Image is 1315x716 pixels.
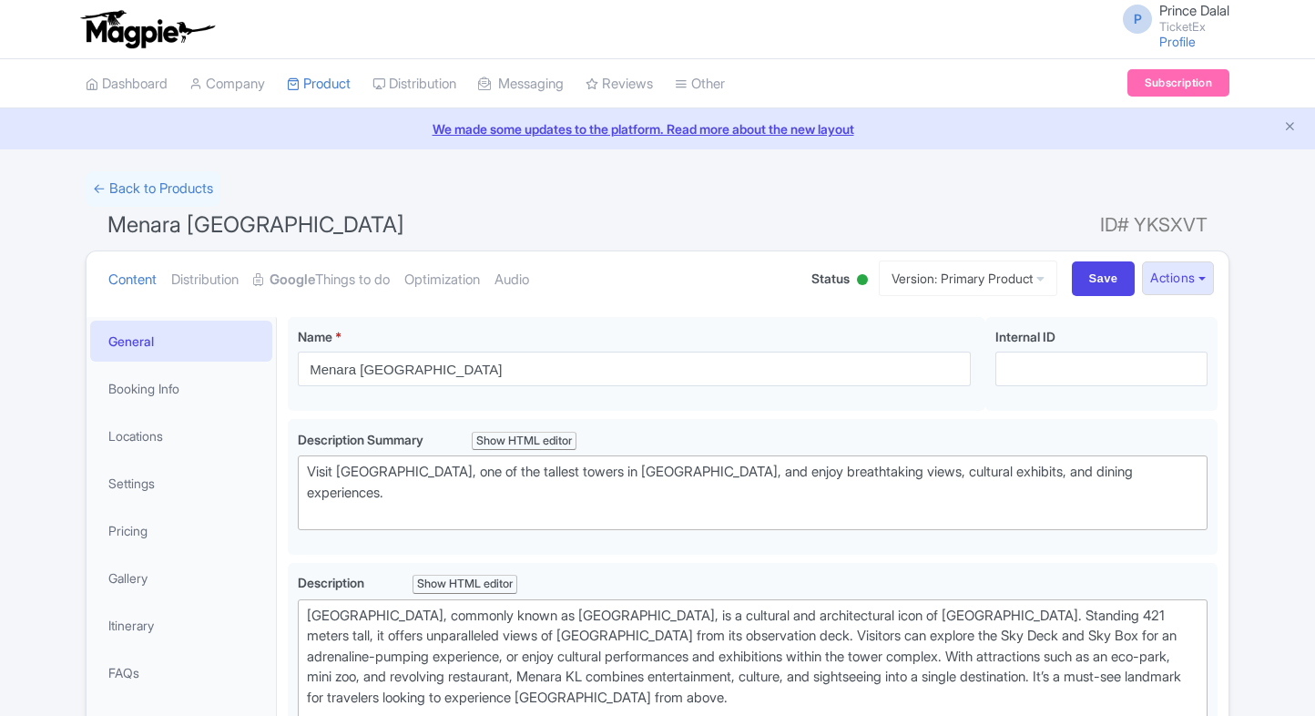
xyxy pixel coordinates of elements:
[90,557,272,598] a: Gallery
[90,415,272,456] a: Locations
[90,321,272,362] a: General
[90,510,272,551] a: Pricing
[107,211,404,238] span: Menara [GEOGRAPHIC_DATA]
[90,605,272,646] a: Itinerary
[108,251,157,309] a: Content
[90,463,272,504] a: Settings
[1159,34,1196,49] a: Profile
[86,59,168,109] a: Dashboard
[298,432,426,447] span: Description Summary
[404,251,480,309] a: Optimization
[1159,2,1229,19] span: Prince Dalal
[853,267,872,295] div: Active
[995,329,1055,344] span: Internal ID
[253,251,390,309] a: GoogleThings to do
[1100,207,1208,243] span: ID# YKSXVT
[372,59,456,109] a: Distribution
[76,9,218,49] img: logo-ab69f6fb50320c5b225c76a69d11143b.png
[1159,21,1229,33] small: TicketEx
[1072,261,1136,296] input: Save
[90,368,272,409] a: Booking Info
[307,462,1198,524] div: Visit [GEOGRAPHIC_DATA], one of the tallest towers in [GEOGRAPHIC_DATA], and enjoy breathtaking v...
[1123,5,1152,34] span: P
[171,251,239,309] a: Distribution
[1112,4,1229,33] a: P Prince Dalal TicketEx
[586,59,653,109] a: Reviews
[298,575,367,590] span: Description
[811,269,850,288] span: Status
[478,59,564,109] a: Messaging
[11,119,1304,138] a: We made some updates to the platform. Read more about the new layout
[298,329,332,344] span: Name
[472,432,576,451] div: Show HTML editor
[270,270,315,291] strong: Google
[494,251,529,309] a: Audio
[413,575,517,594] div: Show HTML editor
[675,59,725,109] a: Other
[287,59,351,109] a: Product
[86,171,220,207] a: ← Back to Products
[189,59,265,109] a: Company
[879,261,1057,296] a: Version: Primary Product
[1127,69,1229,97] a: Subscription
[90,652,272,693] a: FAQs
[1142,261,1214,295] button: Actions
[1283,118,1297,138] button: Close announcement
